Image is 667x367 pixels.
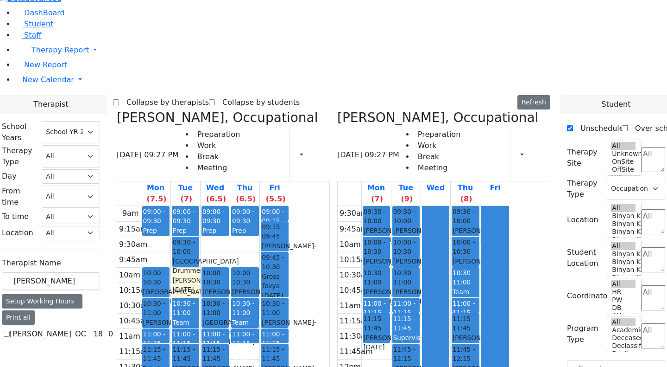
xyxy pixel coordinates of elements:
label: To time [2,211,29,222]
div: 0 [107,328,115,340]
div: Team Meeting [173,318,199,337]
div: Gross Tovya [262,272,288,300]
div: 10:30am [117,300,154,311]
label: Therapy Site [567,147,601,169]
option: Binyan Klein 3 [611,266,635,274]
span: 10:00 - 10:30 [364,238,390,257]
span: 11:00 - 11:15 [453,300,475,316]
div: [PERSON_NAME] [PERSON_NAME] [364,226,390,254]
a: August 28, 2025 [230,181,259,206]
span: 11:15 - 11:45 [173,345,199,364]
a: August 29, 2025 [260,181,289,206]
option: Binyan Klein 3 [611,228,635,236]
span: 10:00 - 10:30 [453,238,478,257]
span: 11:15 - 11:45 [453,314,478,333]
li: Work [194,140,240,151]
div: Delete [324,148,330,162]
span: 09:30 - 10:00 [364,207,390,226]
div: [PERSON_NAME] [143,296,169,315]
div: Drummer [PERSON_NAME] [173,266,199,294]
span: 09:15 - 09:45 [262,222,288,241]
span: 10:30 - 11:00 [202,299,228,318]
a: August 25, 2025 [141,181,170,206]
a: August 29, 2025 [488,181,502,194]
div: 10:45am [117,315,154,327]
option: AH [611,312,635,320]
li: Meeting [414,162,460,174]
label: (7) [180,193,192,205]
label: Student Location [567,247,601,269]
div: 11am [117,331,142,342]
div: 10am [117,270,142,281]
div: 9:45am [338,224,370,235]
div: [PERSON_NAME] [PERSON_NAME] [364,287,390,315]
label: Therapy Type [2,145,36,167]
span: [GEOGRAPHIC_DATA] [143,287,209,296]
div: [PERSON_NAME] [173,295,199,304]
option: Binyan Klein 4 [611,258,635,266]
div: 9:30am [117,239,149,250]
span: DashBoard [24,8,65,17]
span: 09:30 - 10:00 [453,207,478,226]
option: All [611,280,635,288]
div: Drummer [PERSON_NAME] [202,327,228,355]
span: Student [602,99,631,110]
div: 11:15am [117,346,154,357]
label: [PERSON_NAME] [10,328,71,340]
label: From time [2,186,36,208]
span: 10:00 - 10:30 [393,238,419,257]
a: DashBoard [15,8,65,17]
span: 10:00 - 10:30 [232,268,258,287]
span: 09:30 - 10:00 [393,207,419,226]
span: 10:00 - 10:30 [202,268,228,287]
span: 09:00 - 09:15 [262,208,284,225]
label: Location [2,227,33,238]
div: 10:15am [338,254,375,265]
span: 10:00 - 10:30 [143,268,169,287]
span: 10:30 - 11:00 [393,268,419,287]
div: 10am [338,239,363,250]
span: [DATE] 09:27 PM [337,149,399,161]
div: 11:15am [338,315,375,327]
div: [PERSON_NAME] [202,287,228,306]
span: New Calendar [22,75,74,84]
div: 18 [92,328,105,340]
div: [PERSON_NAME] [393,226,419,245]
label: (5.5) [266,193,286,205]
button: Print all [2,310,35,325]
span: 11:00 - 11:15 [143,330,165,347]
span: 11:00 - 11:15 [393,300,415,316]
div: Prep [143,226,169,235]
a: New Report [15,60,67,69]
a: Student [15,19,53,28]
span: 11:15 - 11:45 [364,314,390,333]
span: 11:00 - 11:15 [202,330,225,347]
a: Therapy Report [15,41,667,59]
label: School Years [2,121,36,143]
label: (8) [460,193,472,205]
span: 10:30 - 11:00 [173,300,195,316]
span: 11:15 - 11:45 [262,345,288,364]
div: [PERSON_NAME] [262,318,288,337]
span: 11:00 - 11:15 [232,330,254,347]
span: 11:15 - 11:45 [143,345,169,364]
button: Refresh [517,95,550,109]
span: New Report [24,60,67,69]
div: Prep [232,226,258,235]
div: 10:45am [338,285,375,296]
div: Setup Working Hours [2,294,82,309]
option: All [611,318,635,326]
label: Therapist Name [2,258,61,269]
option: Binyan Klein 5 [611,250,635,258]
div: [PERSON_NAME] [143,318,169,337]
span: 09:00 - 09:30 [173,208,195,225]
label: Day [2,171,17,182]
span: 11:45 - 12:15 [453,345,478,364]
div: Prep [232,348,258,358]
textarea: Search [642,285,665,310]
div: 11am [338,300,363,311]
label: Unscheduled [573,121,629,136]
div: 9:30am [338,208,370,219]
span: Therapist [33,99,68,110]
div: Delete [545,148,550,162]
